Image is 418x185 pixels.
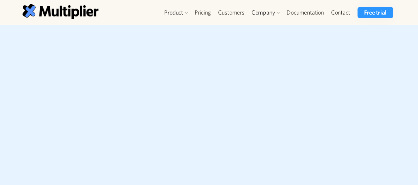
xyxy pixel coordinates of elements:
a: Free trial [358,7,393,18]
a: Contact [327,7,354,18]
a: Pricing [191,7,214,18]
a: Documentation [283,7,327,18]
div: Company [248,7,283,18]
div: Company [251,9,275,17]
div: Product [164,9,183,17]
div: Product [161,7,191,18]
a: Customers [214,7,248,18]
